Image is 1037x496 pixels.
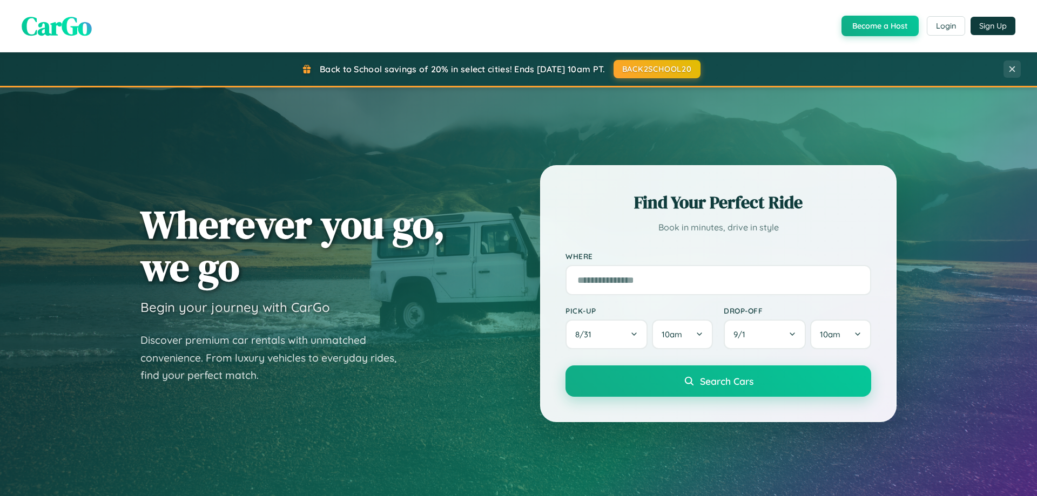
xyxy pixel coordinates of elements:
button: 10am [652,320,713,349]
button: Become a Host [841,16,919,36]
h3: Begin your journey with CarGo [140,299,330,315]
button: Sign Up [971,17,1015,35]
span: 10am [820,329,840,339]
button: 8/31 [565,320,648,349]
span: 9 / 1 [733,329,751,339]
span: 8 / 31 [575,329,597,339]
span: Search Cars [700,375,753,387]
p: Discover premium car rentals with unmatched convenience. From luxury vehicles to everyday rides, ... [140,331,410,384]
label: Drop-off [724,306,871,315]
h1: Wherever you go, we go [140,203,445,288]
span: CarGo [22,8,92,44]
button: 10am [810,320,871,349]
span: 10am [662,329,682,339]
button: 9/1 [724,320,806,349]
label: Pick-up [565,306,713,315]
p: Book in minutes, drive in style [565,220,871,235]
button: Search Cars [565,365,871,397]
button: Login [927,16,965,36]
label: Where [565,252,871,261]
button: BACK2SCHOOL20 [614,60,701,78]
span: Back to School savings of 20% in select cities! Ends [DATE] 10am PT. [320,64,605,74]
h2: Find Your Perfect Ride [565,191,871,214]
